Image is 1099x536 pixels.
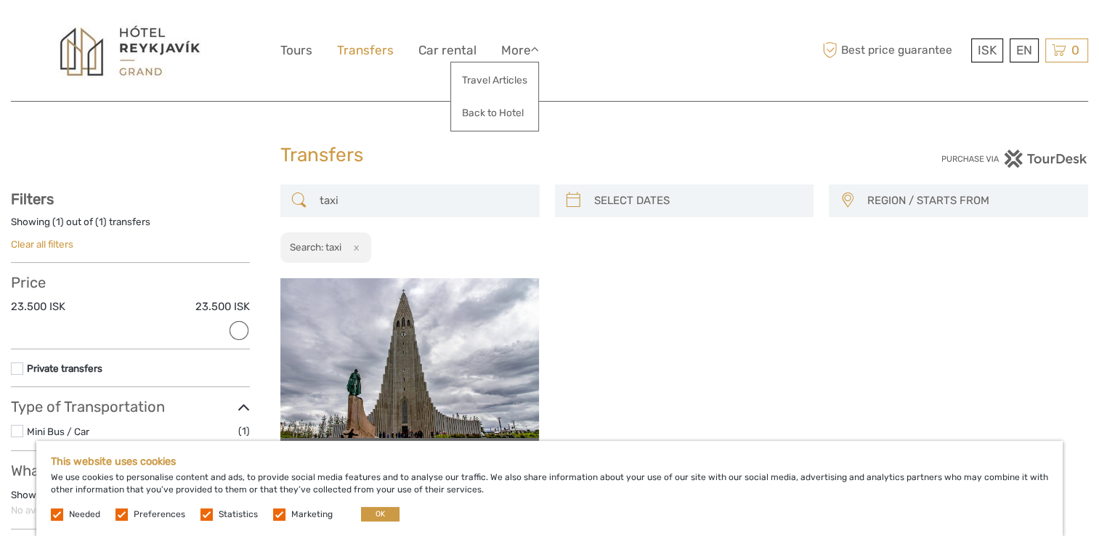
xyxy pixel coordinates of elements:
[27,426,89,437] a: Mini Bus / Car
[167,23,184,40] button: Open LiveChat chat widget
[36,441,1063,536] div: We use cookies to personalise content and ads, to provide social media features and to analyse ou...
[195,299,250,314] label: 23.500 ISK
[344,240,363,255] button: x
[11,299,65,314] label: 23.500 ISK
[280,40,312,61] a: Tours
[238,423,250,439] span: (1)
[51,455,1048,468] h5: This website uses cookies
[20,25,164,37] p: We're away right now. Please check back later!
[280,144,819,167] h1: Transfers
[11,274,250,291] h3: Price
[69,508,100,521] label: Needed
[291,508,333,521] label: Marketing
[11,489,48,500] a: Show all
[50,20,210,81] img: 1297-6b06db7f-02dc-4384-8cae-a6e720e92c06_logo_big.jpg
[941,150,1088,168] img: PurchaseViaTourDesk.png
[11,215,250,237] div: Showing ( ) out of ( ) transfers
[219,508,258,521] label: Statistics
[361,507,400,521] button: OK
[11,238,73,250] a: Clear all filters
[314,188,532,214] input: SEARCH
[99,215,103,229] label: 1
[11,398,250,415] h3: Type of Transportation
[418,40,476,61] a: Car rental
[819,38,968,62] span: Best price guarantee
[134,508,185,521] label: Preferences
[861,189,1081,213] button: REGION / STARTS FROM
[11,462,250,479] h3: What do you want to do?
[501,40,539,61] a: More
[337,40,394,61] a: Transfers
[27,362,102,374] a: Private transfers
[451,99,538,127] a: Back to Hotel
[290,241,341,253] h2: Search: taxi
[11,504,86,516] span: No available tags
[588,188,807,214] input: SELECT DATES
[11,190,54,208] strong: Filters
[1069,43,1082,57] span: 0
[978,43,997,57] span: ISK
[451,66,538,94] a: Travel Articles
[56,215,60,229] label: 1
[1010,38,1039,62] div: EN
